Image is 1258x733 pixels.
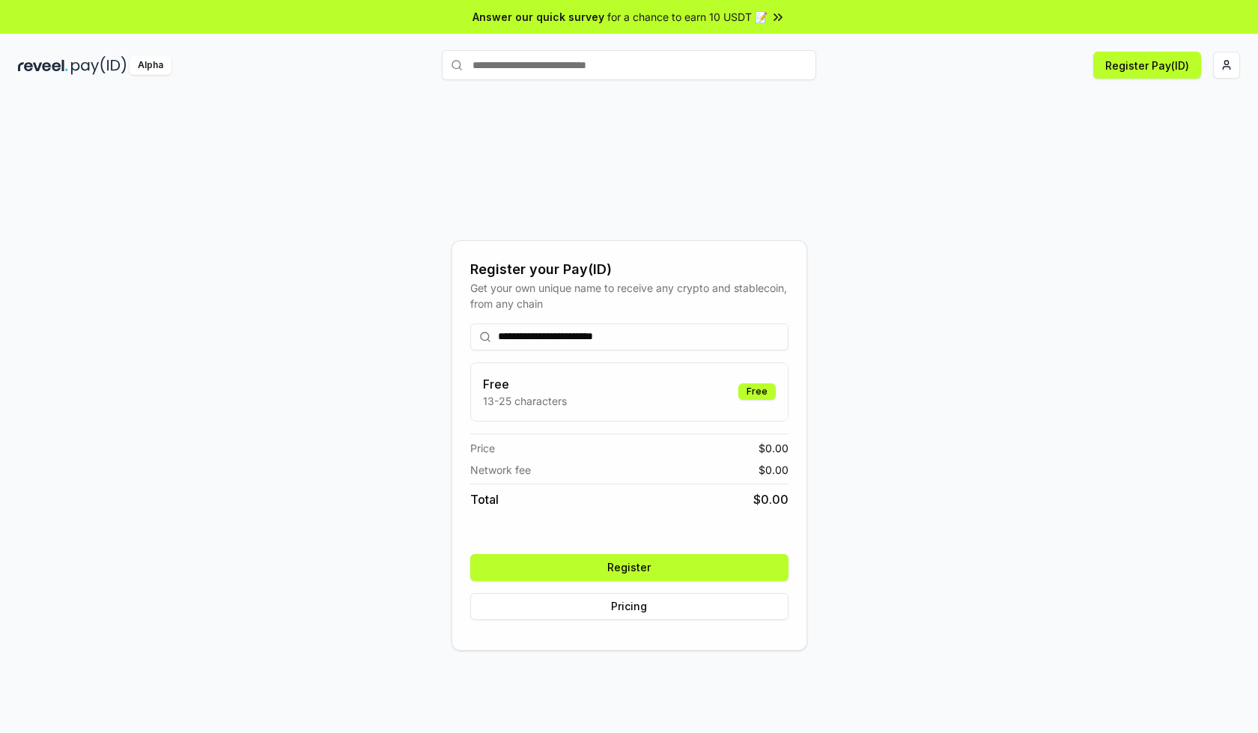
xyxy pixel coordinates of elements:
span: $ 0.00 [759,462,788,478]
span: Price [470,440,495,456]
div: Get your own unique name to receive any crypto and stablecoin, from any chain [470,280,788,311]
div: Free [738,383,776,400]
p: 13-25 characters [483,393,567,409]
img: pay_id [71,56,127,75]
button: Register Pay(ID) [1093,52,1201,79]
span: $ 0.00 [753,490,788,508]
div: Register your Pay(ID) [470,259,788,280]
span: Answer our quick survey [472,9,604,25]
button: Register [470,554,788,581]
div: Alpha [130,56,171,75]
span: Total [470,490,499,508]
span: for a chance to earn 10 USDT 📝 [607,9,768,25]
span: $ 0.00 [759,440,788,456]
span: Network fee [470,462,531,478]
img: reveel_dark [18,56,68,75]
h3: Free [483,375,567,393]
button: Pricing [470,593,788,620]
